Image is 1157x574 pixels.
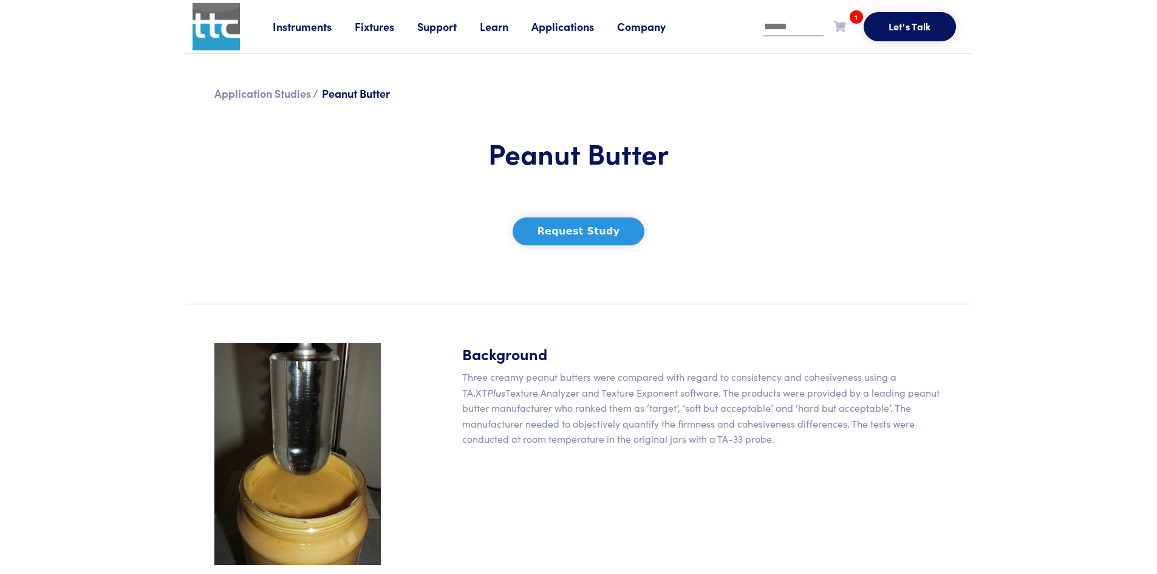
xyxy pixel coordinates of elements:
a: Support [417,19,480,34]
a: Application Studies / [214,86,318,101]
a: Company [617,19,689,34]
a: Applications [531,19,617,34]
h1: Peanut Butter [400,135,757,171]
span: 1 [850,10,863,24]
a: Instruments [273,19,355,34]
a: 1 [833,18,845,33]
button: Let's Talk [864,12,956,41]
img: ttc_logo_1x1_v1.0.png [193,3,240,50]
a: Learn [480,19,531,34]
button: Request Study [513,217,645,245]
span: Peanut Butter [322,86,390,101]
em: Plus [487,386,505,399]
p: Three creamy peanut butters were compared with regard to consistency and cohesiveness using a TA.... [462,369,943,447]
h5: Background [462,343,943,364]
a: Fixtures [355,19,417,34]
